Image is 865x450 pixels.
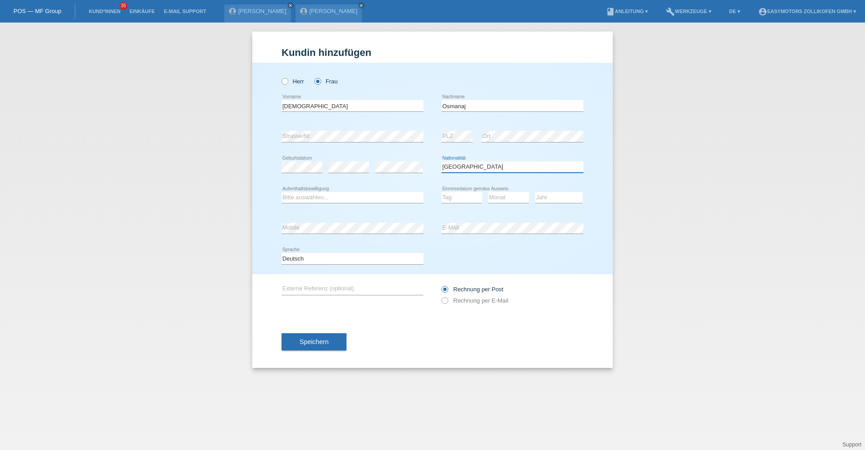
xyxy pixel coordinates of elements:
[310,8,358,14] a: [PERSON_NAME]
[287,2,294,9] a: close
[442,286,503,293] label: Rechnung per Post
[601,9,652,14] a: bookAnleitung ▾
[661,9,716,14] a: buildWerkzeuge ▾
[300,338,328,345] span: Speichern
[282,333,346,350] button: Speichern
[119,2,127,10] span: 35
[758,7,767,16] i: account_circle
[288,3,293,8] i: close
[14,8,61,14] a: POS — MF Group
[359,3,364,8] i: close
[238,8,287,14] a: [PERSON_NAME]
[125,9,159,14] a: Einkäufe
[725,9,745,14] a: DE ▾
[282,78,304,85] label: Herr
[358,2,364,9] a: close
[666,7,675,16] i: build
[314,78,337,85] label: Frau
[606,7,615,16] i: book
[442,297,508,304] label: Rechnung per E-Mail
[282,47,583,58] h1: Kundin hinzufügen
[282,78,287,84] input: Herr
[754,9,860,14] a: account_circleEasymotors Zollikofen GmbH ▾
[442,297,447,308] input: Rechnung per E-Mail
[84,9,125,14] a: Kund*innen
[314,78,320,84] input: Frau
[442,286,447,297] input: Rechnung per Post
[159,9,211,14] a: E-Mail Support
[842,441,861,448] a: Support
